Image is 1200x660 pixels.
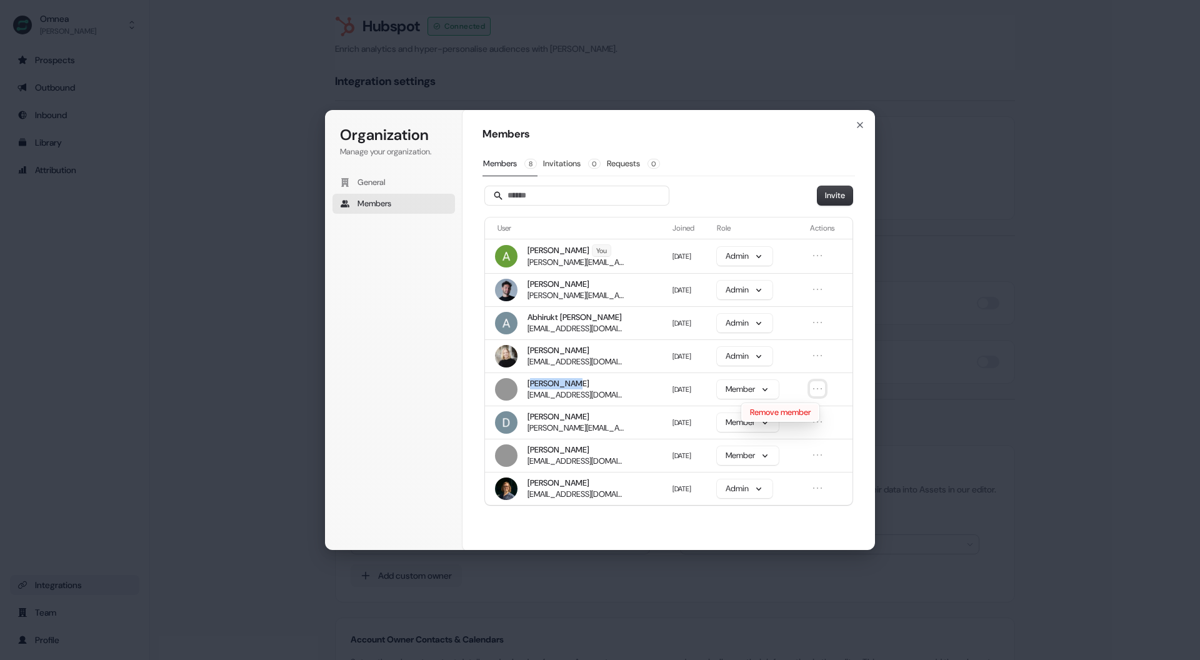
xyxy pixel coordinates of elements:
span: [EMAIL_ADDRESS][DOMAIN_NAME] [527,389,626,401]
span: 8 [524,159,537,169]
span: Members [357,198,391,209]
span: [PERSON_NAME] [527,378,589,389]
span: [EMAIL_ADDRESS][DOMAIN_NAME] [527,323,626,334]
span: [DATE] [672,418,691,427]
span: [PERSON_NAME] [527,411,589,422]
span: Abhirukt [PERSON_NAME] [527,312,622,323]
span: [PERSON_NAME][EMAIL_ADDRESS][DOMAIN_NAME] [527,290,626,301]
span: [DATE] [672,451,691,460]
img: Patrick Penzo [495,279,517,301]
button: Open menu [810,315,825,330]
th: Actions [805,217,852,239]
span: General [357,177,386,188]
th: Role [712,217,805,239]
p: Manage your organization. [340,146,447,157]
span: [PERSON_NAME][EMAIL_ADDRESS][DOMAIN_NAME] [527,422,626,434]
button: Open menu [810,248,825,263]
img: Abhirukt Sapru [495,312,517,334]
th: User [485,217,667,239]
span: You [592,245,611,256]
span: 0 [647,159,660,169]
span: 0 [588,159,601,169]
span: [PERSON_NAME] [527,444,589,456]
button: Open menu [810,414,825,429]
span: [DATE] [672,252,691,261]
button: Invitations [542,152,601,176]
button: Open menu [810,481,825,496]
button: Members [482,152,537,176]
button: Open menu [810,348,825,363]
img: David Murugasu [495,411,517,434]
span: [PERSON_NAME][EMAIL_ADDRESS][DOMAIN_NAME] [527,257,626,268]
span: [PERSON_NAME] [527,345,589,356]
button: Open menu [810,447,825,462]
button: Requests [606,152,661,176]
span: [DATE] [672,319,691,327]
span: [PERSON_NAME] [527,477,589,489]
button: Open menu [810,282,825,297]
span: [DATE] [672,286,691,294]
button: Remove member [742,404,818,421]
span: [EMAIL_ADDRESS][DOMAIN_NAME] [527,489,626,500]
img: Jasmin Heimann [495,345,517,367]
h1: Members [482,127,855,142]
span: [DATE] [672,385,691,394]
button: Invite [817,186,852,205]
img: Nick Barker [495,477,517,500]
span: [DATE] [672,484,691,493]
input: Search [485,186,669,205]
span: [PERSON_NAME] [527,279,589,290]
img: Alex Roden [495,245,517,267]
h1: Organization [340,125,447,145]
button: Close menu [810,381,825,396]
span: [EMAIL_ADDRESS][DOMAIN_NAME] [527,456,626,467]
span: [EMAIL_ADDRESS][DOMAIN_NAME] [527,356,626,367]
img: Jack Wilson [495,378,517,401]
span: [PERSON_NAME] [527,245,589,256]
img: Ben Champion [495,444,517,467]
span: [DATE] [672,352,691,361]
th: Joined [667,217,712,239]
